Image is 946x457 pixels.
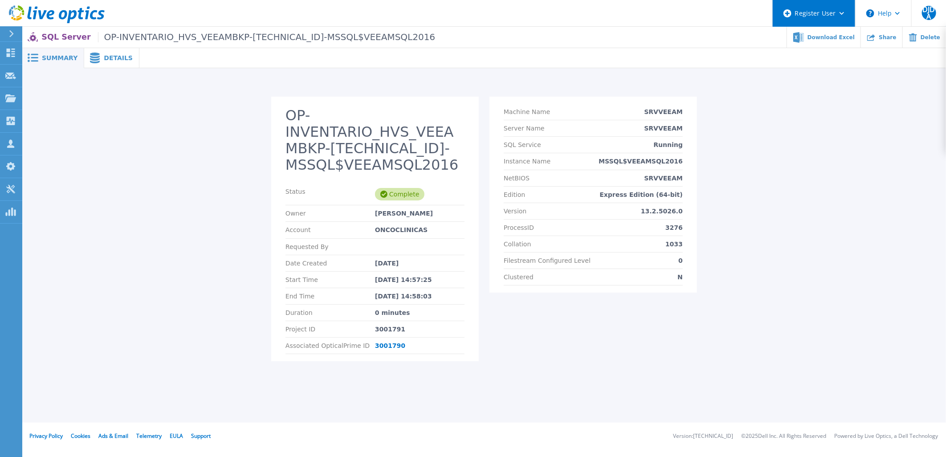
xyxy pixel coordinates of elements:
[285,326,375,333] p: Project ID
[285,342,375,349] p: Associated OpticalPrime ID
[98,32,436,42] span: OP-INVENTARIO_HVS_VEEAMBKP-[TECHNICAL_ID]-MSSQL$VEEAMSQL2016
[29,432,63,440] a: Privacy Policy
[504,208,526,215] p: Version
[644,108,683,115] p: SRVVEEAM
[504,158,550,165] p: Instance Name
[375,188,424,200] div: Complete
[285,188,375,200] p: Status
[191,432,211,440] a: Support
[644,175,683,182] p: SRVVEEAM
[285,107,465,173] h2: OP-INVENTARIO_HVS_VEEAMBKP-[TECHNICAL_ID]-MSSQL$VEEAMSQL2016
[677,273,683,281] p: N
[654,141,683,148] p: Running
[504,141,541,148] p: SQL Service
[504,175,530,182] p: NetBIOS
[375,260,465,267] div: [DATE]
[98,432,128,440] a: Ads & Email
[741,433,826,439] li: © 2025 Dell Inc. All Rights Reserved
[42,55,77,61] span: Summary
[285,210,375,217] p: Owner
[41,32,435,42] p: SQL Server
[599,158,683,165] p: MSSQL$VEEAMSQL2016
[644,125,683,132] p: SRVVEEAM
[807,35,855,40] span: Download Excel
[285,293,375,300] p: End Time
[504,257,591,264] p: Filestream Configured Level
[504,273,534,281] p: Clustered
[136,432,162,440] a: Telemetry
[879,35,896,40] span: Share
[375,210,465,217] div: [PERSON_NAME]
[375,309,465,316] div: 0 minutes
[285,260,375,267] p: Date Created
[375,342,405,349] a: 3001790
[285,243,375,250] p: Requested By
[673,433,733,439] li: Version: [TECHNICAL_ID]
[504,191,525,198] p: Edition
[104,55,133,61] span: Details
[375,226,465,233] div: ONCOCLINICAS
[375,276,465,283] div: [DATE] 14:57:25
[834,433,938,439] li: Powered by Live Optics, a Dell Technology
[504,224,534,231] p: ProcessID
[285,276,375,283] p: Start Time
[504,108,550,115] p: Machine Name
[504,241,531,248] p: Collation
[600,191,683,198] p: Express Edition (64-bit)
[71,432,90,440] a: Cookies
[170,432,183,440] a: EULA
[285,309,375,316] p: Duration
[504,125,545,132] p: Server Name
[678,257,683,264] p: 0
[641,208,683,215] p: 13.2.5026.0
[922,6,936,20] span: DJDA
[665,224,683,231] p: 3276
[921,35,940,40] span: Delete
[665,241,683,248] p: 1033
[375,326,465,333] div: 3001791
[375,293,465,300] div: [DATE] 14:58:03
[285,226,375,233] p: Account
